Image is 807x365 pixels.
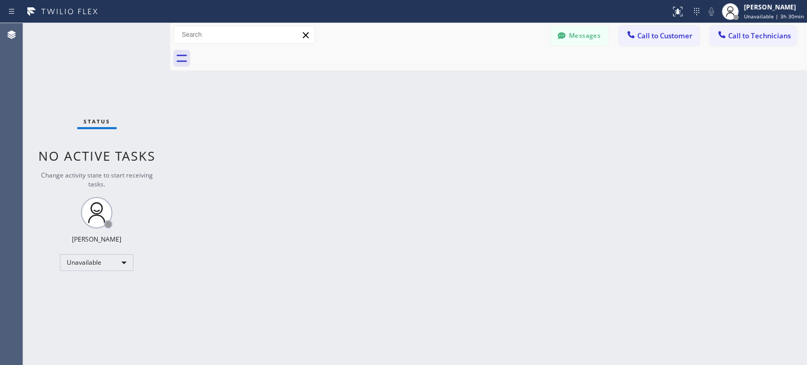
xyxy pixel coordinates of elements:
button: Messages [551,26,608,46]
button: Mute [704,4,719,19]
span: Call to Technicians [728,31,791,40]
span: Status [84,118,110,125]
span: Unavailable | 3h 30min [744,13,804,20]
input: Search [174,26,315,43]
span: No active tasks [38,147,156,164]
span: Call to Customer [637,31,692,40]
button: Call to Technicians [710,26,796,46]
button: Call to Customer [619,26,699,46]
div: [PERSON_NAME] [744,3,804,12]
div: [PERSON_NAME] [72,235,121,244]
span: Change activity state to start receiving tasks. [41,171,153,189]
div: Unavailable [60,254,133,271]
